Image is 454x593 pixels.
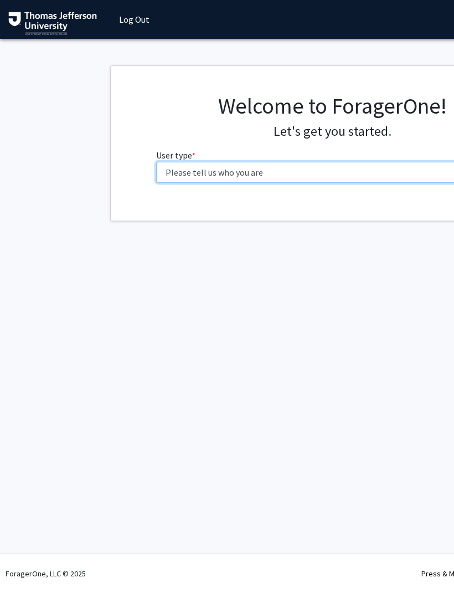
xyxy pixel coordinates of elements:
[156,149,195,162] label: User type
[8,543,47,585] iframe: Chat
[8,12,97,35] img: Thomas Jefferson University Logo
[6,554,86,593] div: ForagerOne, LLC © 2025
